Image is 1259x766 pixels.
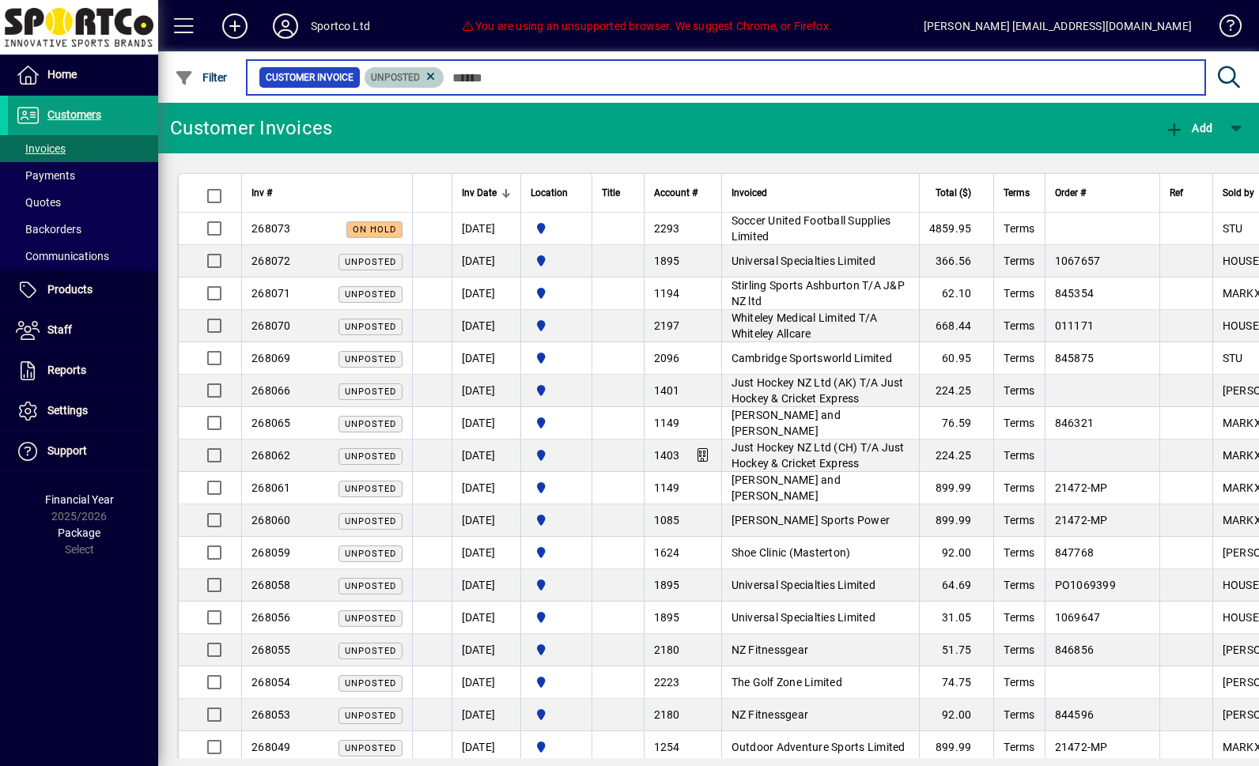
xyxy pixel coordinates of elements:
td: [DATE] [452,731,520,764]
td: 366.56 [919,245,994,277]
td: [DATE] [452,375,520,407]
span: [PERSON_NAME] Sports Power [732,514,890,526]
span: 847768 [1055,546,1095,559]
span: Sportco Ltd Warehouse [531,576,582,594]
span: Just Hockey NZ Ltd (AK) T/A Just Hockey & Cricket Express [732,376,904,405]
span: Sportco Ltd Warehouse [531,674,582,691]
td: [DATE] [452,504,520,537]
span: Total ($) [936,184,971,202]
span: Reports [47,364,86,376]
span: Terms [1004,741,1034,753]
span: Sportco Ltd Warehouse [531,382,582,399]
td: [DATE] [452,277,520,310]
div: Sportco Ltd [311,13,370,39]
td: 899.99 [919,472,994,504]
span: 1069647 [1055,611,1101,624]
span: Terms [1004,222,1034,235]
a: Quotes [8,189,158,216]
td: 31.05 [919,602,994,634]
span: 268059 [251,546,291,559]
span: Account # [654,184,698,202]
a: Settings [8,391,158,431]
span: Sportco Ltd Warehouse [531,738,582,756]
td: 60.95 [919,342,994,375]
span: Title [602,184,620,202]
span: 268070 [251,319,291,332]
td: 899.99 [919,731,994,764]
span: PO1069399 [1055,579,1116,591]
span: Location [531,184,568,202]
span: 1624 [654,546,680,559]
span: 268062 [251,449,291,462]
span: Terms [1004,255,1034,267]
span: Support [47,444,87,457]
td: [DATE] [452,342,520,375]
button: Filter [171,63,232,92]
span: Unposted [345,516,396,526]
span: Communications [16,250,109,262]
span: 2180 [654,643,680,656]
span: Ref [1170,184,1183,202]
span: On hold [353,225,396,235]
span: Sportco Ltd Warehouse [531,609,582,626]
td: 668.44 [919,310,994,342]
span: 268069 [251,352,291,364]
span: Sportco Ltd Warehouse [531,285,582,302]
td: 224.25 [919,440,994,472]
td: [DATE] [452,569,520,602]
span: HOUSE [1223,319,1259,332]
span: 268053 [251,708,291,721]
span: Sportco Ltd Warehouse [531,641,582,658]
span: 268066 [251,384,291,397]
span: Terms [1004,319,1034,332]
span: Terms [1004,352,1034,364]
span: 1254 [654,741,680,753]
span: Terms [1004,611,1034,624]
span: HOUSE [1223,579,1259,591]
td: 224.25 [919,375,994,407]
span: 268058 [251,579,291,591]
td: [DATE] [452,666,520,699]
td: 51.75 [919,634,994,666]
span: STU [1223,352,1243,364]
span: 21472-MP [1055,514,1108,526]
span: 268060 [251,514,291,526]
span: STU [1223,222,1243,235]
span: Sportco Ltd Warehouse [531,544,582,561]
span: Terms [1004,676,1034,689]
span: Unposted [345,322,396,332]
div: Ref [1170,184,1202,202]
span: 845354 [1055,287,1095,300]
span: Invoiced [732,184,767,202]
span: 1895 [654,611,680,624]
span: 21472-MP [1055,741,1108,753]
span: 1403 [654,449,680,462]
span: Unposted [345,289,396,300]
div: Location [531,184,582,202]
span: Stirling Sports Ashburton T/A J&P NZ ltd [732,279,905,308]
span: Unposted [345,711,396,721]
span: 1067657 [1055,255,1101,267]
span: Quotes [16,196,61,209]
span: 2223 [654,676,680,689]
span: Unposted [371,72,420,83]
span: 011171 [1055,319,1095,332]
button: Add [1161,114,1216,142]
a: Backorders [8,216,158,243]
span: HOUSE [1223,255,1259,267]
span: Shoe Clinic (Masterton) [732,546,851,559]
span: Add [1165,122,1212,134]
td: [DATE] [452,537,520,569]
span: Sportco Ltd Warehouse [531,220,582,237]
td: 64.69 [919,569,994,602]
span: 1194 [654,287,680,300]
span: 268061 [251,481,291,494]
button: Add [210,12,260,40]
span: Soccer United Football Supplies Limited [732,214,891,243]
span: Unposted [345,678,396,689]
div: Inv # [251,184,403,202]
span: HOUSE [1223,611,1259,624]
span: NZ Fitnessgear [732,708,809,721]
span: Unposted [345,549,396,559]
a: Invoices [8,135,158,162]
